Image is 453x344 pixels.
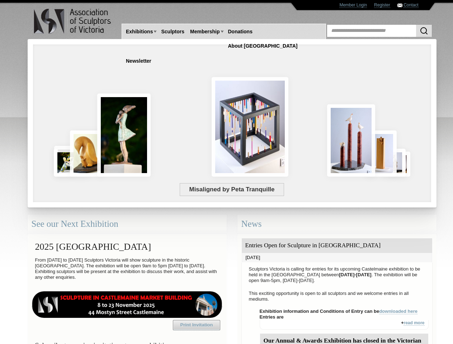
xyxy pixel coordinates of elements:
[180,183,284,196] span: Misaligned by Peta Tranquille
[420,27,428,35] img: Search
[32,291,223,318] img: castlemaine-ldrbd25v2.png
[212,77,288,177] img: Misaligned
[397,4,402,7] img: Contact ASV
[327,104,375,177] img: Rising Tides
[245,289,429,304] p: This exciting opportunity is open to all sculptors and we welcome entries in all mediums.
[374,3,390,8] a: Register
[242,238,432,253] div: Entries Open for Sculpture in [GEOGRAPHIC_DATA]
[187,25,222,38] a: Membership
[260,309,418,314] strong: Exhibition information and Conditions of Entry can be
[242,253,432,262] div: [DATE]
[158,25,187,38] a: Sculptors
[404,320,424,326] a: read more
[225,39,301,53] a: About [GEOGRAPHIC_DATA]
[237,215,437,234] div: News
[260,320,429,330] div: +
[225,25,255,38] a: Donations
[123,54,154,68] a: Newsletter
[28,215,227,234] div: See our Next Exhibition
[245,264,429,285] p: Sculptors Victoria is calling for entries for its upcoming Castelmaine exhibition to be held in t...
[339,3,367,8] a: Member Login
[379,309,417,314] a: downloaded here
[32,238,223,255] h2: 2025 [GEOGRAPHIC_DATA]
[123,25,156,38] a: Exhibitions
[173,320,220,330] a: Print Invitation
[97,94,151,177] img: Connection
[404,3,418,8] a: Contact
[339,272,372,277] strong: [DATE]-[DATE]
[32,255,223,282] p: From [DATE] to [DATE] Sculptors Victoria will show sculpture in the historic [GEOGRAPHIC_DATA]. T...
[33,7,112,35] img: logo.png
[365,130,397,177] img: Little Frog. Big Climb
